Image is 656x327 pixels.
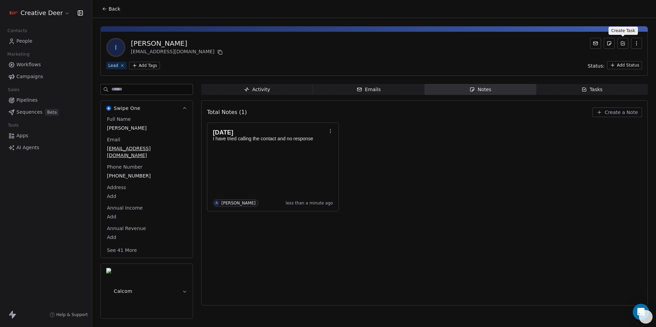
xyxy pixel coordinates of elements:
a: Workflows [5,59,86,70]
span: Address [106,184,127,191]
span: Full Name [106,116,132,123]
button: Add Tags [129,62,160,69]
h1: [DATE] [213,129,326,136]
span: Total Notes (1) [207,108,247,116]
a: SequencesBeta [5,106,86,118]
div: Activity [244,86,270,93]
a: AI Agents [5,142,86,153]
span: less than a minute ago [286,200,333,206]
button: Creative Deer [8,7,71,19]
button: Create a Note [592,108,642,117]
span: Annual Income [106,204,144,211]
span: Marketing [4,49,32,59]
span: Calcom [114,288,132,295]
img: Calcom [106,268,111,314]
span: Campaigns [16,73,43,80]
span: Beta [45,109,59,116]
img: Swipe One [106,106,111,111]
span: Sales [5,85,23,95]
span: Workflows [16,61,41,68]
a: Pipelines [5,95,86,106]
button: Swipe OneSwipe One [101,101,193,116]
span: Pipelines [16,97,38,104]
span: Email [106,136,122,143]
a: Help & Support [50,312,88,317]
span: Creative Deer [20,9,63,17]
div: Emails [357,86,381,93]
button: Back [98,3,124,15]
span: Status: [588,62,604,69]
div: [PERSON_NAME] [131,39,224,48]
span: I [108,39,124,56]
span: Add [107,193,187,200]
div: A [216,200,218,206]
div: Tasks [582,86,603,93]
span: Tools [5,120,22,130]
button: CalcomCalcom [101,264,193,318]
span: Swipe One [114,105,140,112]
div: Swipe OneSwipe One [101,116,193,258]
span: [PHONE_NUMBER] [107,172,187,179]
div: [EMAIL_ADDRESS][DOMAIN_NAME] [131,48,224,56]
span: Add [107,234,187,241]
span: Sequences [16,109,42,116]
span: Annual Revenue [106,225,147,232]
span: Contacts [4,26,30,36]
span: [PERSON_NAME] [107,125,187,131]
div: Open Intercom Messenger [633,304,649,320]
span: Apps [16,132,28,139]
span: Back [109,5,120,12]
a: Campaigns [5,71,86,82]
span: Create a Note [605,109,638,116]
button: See 41 More [103,244,141,256]
span: People [16,38,32,45]
span: [EMAIL_ADDRESS][DOMAIN_NAME] [107,145,187,159]
a: People [5,35,86,47]
button: Add Status [607,61,642,69]
span: Phone Number [106,163,144,170]
a: Apps [5,130,86,141]
div: [PERSON_NAME] [221,201,256,205]
span: Add [107,213,187,220]
p: I have tried calling the contact and no response [213,136,326,141]
div: Lead [108,62,118,69]
span: AI Agents [16,144,39,151]
span: Help & Support [56,312,88,317]
p: Create Task [611,28,635,33]
img: Logo%20CD1.pdf%20(1).png [10,9,18,17]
